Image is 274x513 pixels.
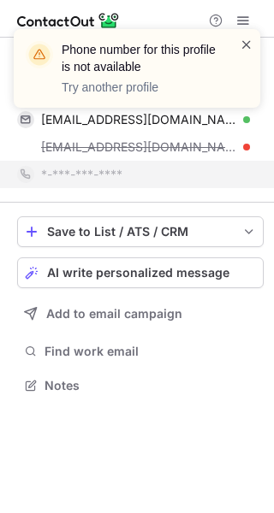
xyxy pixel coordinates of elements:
[46,307,182,321] span: Add to email campaign
[47,225,234,239] div: Save to List / ATS / CRM
[17,374,264,398] button: Notes
[17,298,264,329] button: Add to email campaign
[26,41,53,68] img: warning
[17,10,120,31] img: ContactOut v5.3.10
[45,344,257,359] span: Find work email
[47,266,229,280] span: AI write personalized message
[17,257,264,288] button: AI write personalized message
[17,216,264,247] button: save-profile-one-click
[41,139,237,155] span: [EMAIL_ADDRESS][DOMAIN_NAME]
[62,79,219,96] p: Try another profile
[62,41,219,75] header: Phone number for this profile is not available
[17,339,264,363] button: Find work email
[45,378,257,393] span: Notes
